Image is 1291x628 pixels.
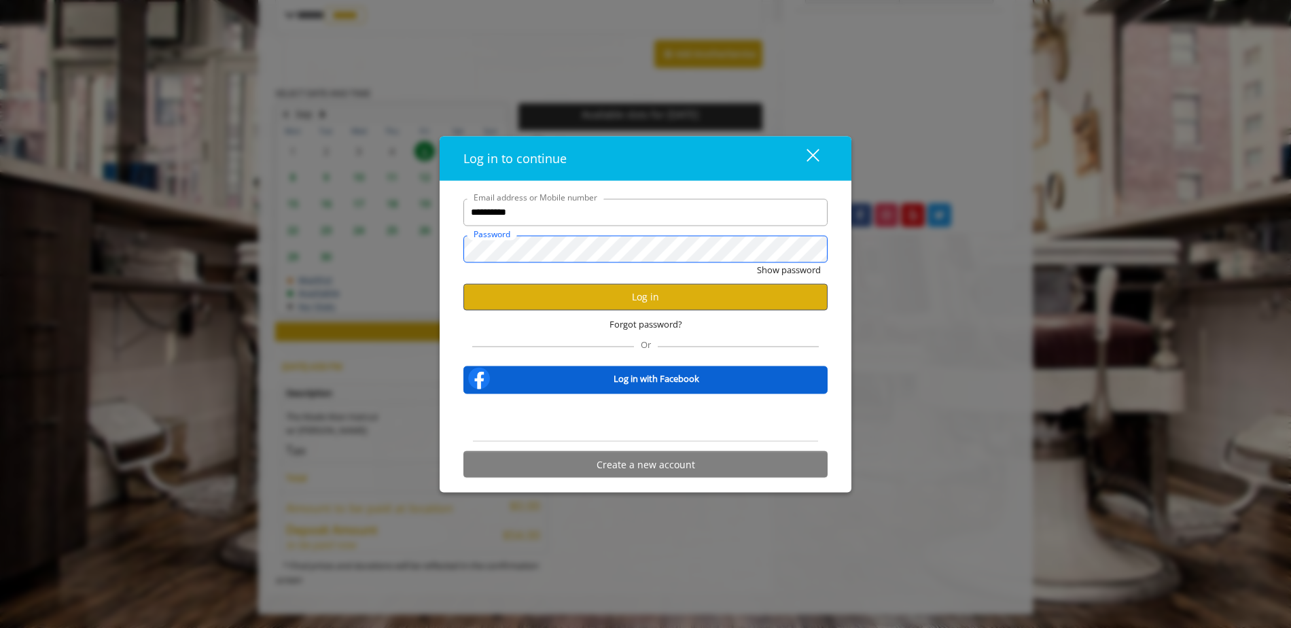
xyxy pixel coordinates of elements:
[467,190,604,203] label: Email address or Mobile number
[757,262,821,277] button: Show password
[577,403,715,433] iframe: Sign in with Google Button
[634,338,658,351] span: Or
[463,451,828,478] button: Create a new account
[614,372,699,386] b: Log in with Facebook
[463,150,567,166] span: Log in to continue
[467,227,517,240] label: Password
[463,198,828,226] input: Email address or Mobile number
[609,317,682,331] span: Forgot password?
[781,144,828,172] button: close dialog
[465,365,493,392] img: facebook-logo
[463,283,828,310] button: Log in
[463,235,828,262] input: Password
[791,148,818,169] div: close dialog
